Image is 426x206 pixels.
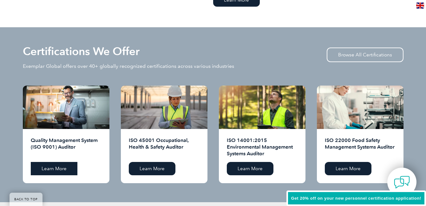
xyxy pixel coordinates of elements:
[23,63,234,70] p: Exemplar Global offers over 40+ globally recognized certifications across various industries
[10,193,43,206] a: BACK TO TOP
[325,137,396,157] h2: ISO 22000 Food Safety Management Systems Auditor
[327,48,403,62] a: Browse All Certifications
[394,174,410,190] img: contact-chat.png
[325,162,371,175] a: Learn More
[31,137,102,157] h2: Quality Management System (ISO 9001) Auditor
[23,46,140,56] h2: Certifications We Offer
[227,162,273,175] a: Learn More
[416,3,424,9] img: en
[291,196,421,201] span: Get 20% off on your new personnel certification application!
[129,162,175,175] a: Learn More
[129,137,200,157] h2: ISO 45001 Occupational, Health & Safety Auditor
[31,162,77,175] a: Learn More
[227,137,298,157] h2: ISO 14001:2015 Environmental Management Systems Auditor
